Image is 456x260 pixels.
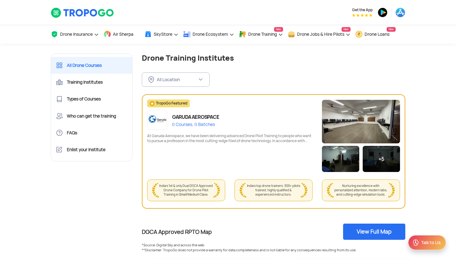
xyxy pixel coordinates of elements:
[395,7,405,17] img: ic_appstore.png
[159,184,213,197] span: India's 1st & only Dual DGCA Approved Drone Company for Drone Pilot Training in Small/Medium Class.
[248,32,277,37] span: Drone Training
[322,100,400,143] img: IMG_0628.jpeg
[239,25,283,44] a: Drone TrainingNew
[198,77,203,82] img: ic_chevron_down.svg
[154,32,172,37] span: SkyStore
[51,91,132,107] a: Types of Courses
[342,27,351,32] span: New
[104,25,140,44] a: Air Sherpa
[51,74,132,91] a: Training Institutes
[355,25,396,44] a: Drone LoansNew
[213,183,220,198] img: wreath_right.png
[297,32,344,37] span: Drone Jobs & Hire Pilots
[51,57,132,74] a: All Drone Courses
[147,110,167,130] img: app-logo
[142,227,212,236] h2: DGCA Approved RPTO Map
[352,7,373,12] span: Get the App
[365,32,389,37] span: Drone Loans
[157,77,197,82] div: All Location
[113,32,133,37] span: Air Sherpa
[421,239,441,246] div: Talk to Us
[51,108,132,124] a: Who can get the training
[51,25,99,44] a: Drone Insurance
[51,124,132,141] a: FAQs
[274,27,283,32] span: New
[142,100,405,201] a: TropoGo Featuredapp-logoGARUDA AEROSPACE0 Courses, 0 BatchesAt Garuda Aerospace, we have been del...
[363,146,400,172] div: +5
[343,224,405,240] a: View Full Map
[137,243,410,253] div: *Source: Digital Sky and across the web. **Disclaimer: TropoGo does not provide a warranty for da...
[352,14,372,17] img: App Raking
[147,133,313,144] div: At Garuda Aerospace, we have been delivering advanced Drone Pilot Training to people who want to ...
[246,184,301,197] span: India's top drone trainers: 300+ pilots trained, highly qualified & experienced instructors.
[193,32,228,37] span: Drone Ecosystem
[60,32,93,37] span: Drone Insurance
[334,184,388,197] span: Nurturing excellence with personalized attention, modern labs, and cutting-edge simulation tools.
[388,183,395,198] img: wreath_right.png
[288,25,351,44] a: Drone Jobs & Hire PilotsNew
[152,183,159,198] img: wreath_left.png
[148,76,154,83] img: ic_location_inActive.svg
[322,146,359,172] img: C47A5772.jpeg
[378,7,388,17] img: ic_playstore.png
[142,72,210,87] button: All Location
[412,239,420,246] img: ic_Support.svg
[387,27,396,32] span: New
[172,122,219,127] div: 0 Courses, 0 Batches
[144,25,179,44] a: SkyStore
[150,101,155,106] img: featuredStar.svg
[240,183,246,198] img: wreath_left.png
[51,7,114,18] img: TropoGo Logo
[301,183,308,198] img: wreath_right.png
[183,25,234,44] a: Drone Ecosystem
[51,141,132,158] a: Enlist your Institute
[172,113,219,122] div: GARUDA AEROSPACE
[142,53,406,63] h1: Drone Training Institutes
[327,183,334,198] img: wreath_left.png
[147,100,190,107] div: TropoGo Featured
